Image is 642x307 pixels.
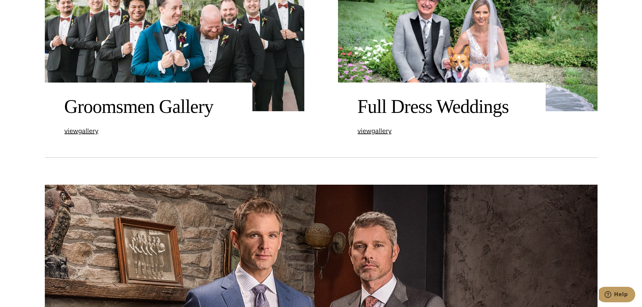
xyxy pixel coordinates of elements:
[64,127,98,134] a: viewgallery
[358,127,392,134] a: viewgallery
[64,126,98,136] span: view gallery
[358,126,392,136] span: view gallery
[64,95,233,118] h2: Groomsmen Gallery
[599,287,635,304] iframe: Opens a widget where you can chat to one of our agents
[358,95,526,118] h2: Full Dress Weddings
